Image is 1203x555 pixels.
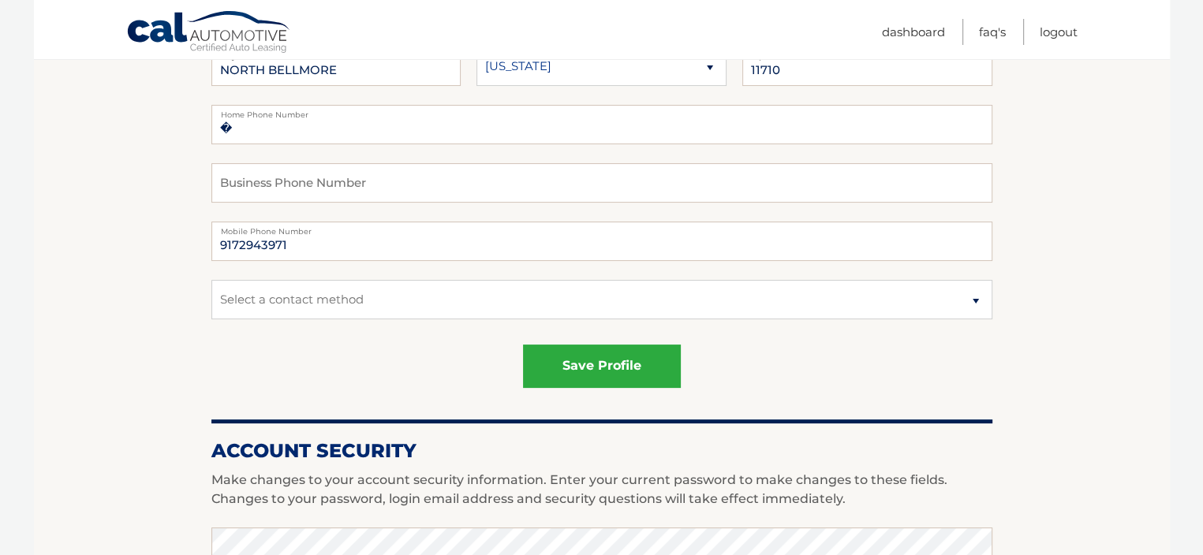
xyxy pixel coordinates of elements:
[211,222,992,261] input: Mobile Phone Number
[211,47,461,86] input: City
[979,19,1006,45] a: FAQ's
[742,47,992,86] input: Zip
[523,345,681,388] button: save profile
[1040,19,1078,45] a: Logout
[211,471,992,508] p: Make changes to your account security information. Enter your current password to make changes to...
[211,105,992,144] input: Home Phone Number
[211,105,992,117] label: Home Phone Number
[882,19,945,45] a: Dashboard
[126,10,292,56] a: Cal Automotive
[211,439,992,463] h2: Account Security
[211,163,992,203] input: Business Phone Number
[211,222,992,234] label: Mobile Phone Number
